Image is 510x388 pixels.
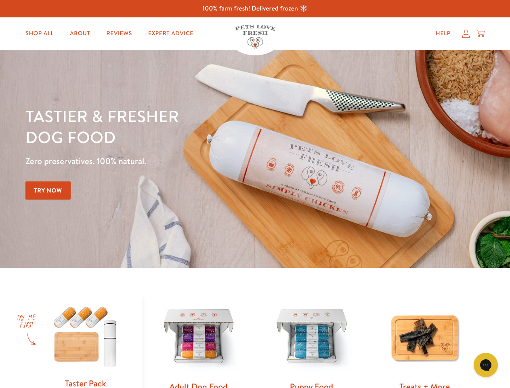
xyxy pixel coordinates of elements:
[19,25,60,42] a: Shop All
[63,25,97,42] a: About
[142,25,200,42] a: Expert Advice
[429,25,457,42] a: Help
[25,154,332,169] p: Zero preservatives. 100% natural.
[25,181,71,200] a: Try Now
[100,25,138,42] a: Reviews
[25,105,332,148] h1: Tastier & fresher dog food
[470,350,502,380] iframe: Gorgias live chat messenger
[235,25,275,49] img: Pets Love Fresh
